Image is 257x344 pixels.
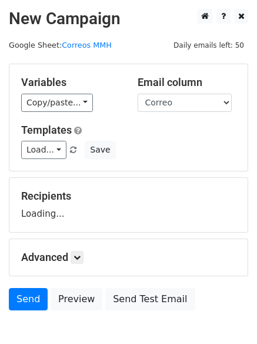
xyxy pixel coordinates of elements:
a: Daily emails left: 50 [169,41,248,49]
h5: Email column [138,76,236,89]
a: Load... [21,141,66,159]
h2: New Campaign [9,9,248,29]
a: Copy/paste... [21,94,93,112]
a: Templates [21,124,72,136]
span: Daily emails left: 50 [169,39,248,52]
h5: Advanced [21,251,236,264]
a: Correos MMH [62,41,112,49]
button: Save [85,141,115,159]
a: Send Test Email [105,288,195,310]
small: Google Sheet: [9,41,112,49]
div: Loading... [21,190,236,220]
h5: Variables [21,76,120,89]
a: Send [9,288,48,310]
a: Preview [51,288,102,310]
h5: Recipients [21,190,236,203]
